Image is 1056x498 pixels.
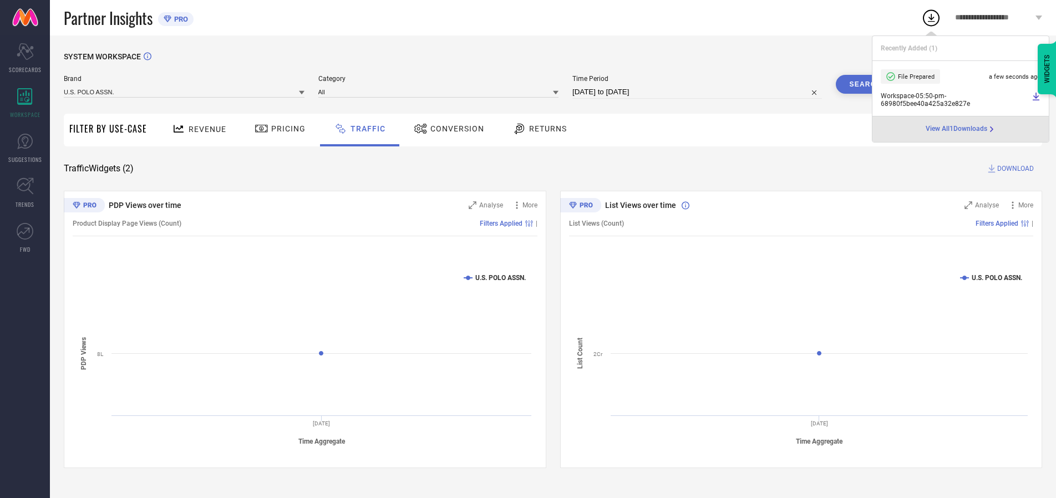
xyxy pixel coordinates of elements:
span: PDP Views over time [109,201,181,210]
text: [DATE] [810,420,827,426]
div: Open download list [921,8,941,28]
span: TRENDS [16,200,34,209]
span: List Views (Count) [569,220,624,227]
a: View All1Downloads [926,125,996,134]
span: Analyse [975,201,999,209]
span: Revenue [189,125,226,134]
span: Brand [64,75,304,83]
span: SUGGESTIONS [8,155,42,164]
span: | [1032,220,1033,227]
span: Filters Applied [976,220,1018,227]
text: [DATE] [313,420,330,426]
span: PRO [171,15,188,23]
span: Traffic Widgets ( 2 ) [64,163,134,174]
span: SYSTEM WORKSPACE [64,52,141,61]
span: Filter By Use-Case [69,122,147,135]
tspan: Time Aggregate [796,438,843,445]
svg: Zoom [469,201,476,209]
span: | [536,220,537,227]
span: View All 1 Downloads [926,125,987,134]
tspan: Time Aggregate [298,438,346,445]
span: a few seconds ago [989,73,1040,80]
span: More [522,201,537,209]
div: Open download page [926,125,996,134]
input: Select time period [572,85,822,99]
span: FWD [20,245,31,253]
span: More [1018,201,1033,209]
span: Partner Insights [64,7,153,29]
span: Analyse [479,201,503,209]
span: List Views over time [605,201,676,210]
a: Download [1032,92,1040,108]
button: Search [836,75,896,94]
span: Filters Applied [480,220,522,227]
div: Premium [64,198,105,215]
span: Recently Added ( 1 ) [881,44,937,52]
span: Product Display Page Views (Count) [73,220,181,227]
text: U.S. POLO ASSN. [972,274,1022,282]
span: Workspace - 05:50-pm - 68980f5bee40a425a32e827e [881,92,1029,108]
span: Conversion [430,124,484,133]
div: Premium [560,198,601,215]
span: Category [318,75,559,83]
text: 8L [97,351,104,357]
span: Traffic [351,124,385,133]
span: DOWNLOAD [997,163,1034,174]
span: Time Period [572,75,822,83]
span: File Prepared [898,73,935,80]
text: 2Cr [593,351,603,357]
tspan: PDP Views [80,337,88,369]
span: Returns [529,124,567,133]
text: U.S. POLO ASSN. [475,274,526,282]
svg: Zoom [964,201,972,209]
span: Pricing [271,124,306,133]
span: WORKSPACE [10,110,40,119]
span: SCORECARDS [9,65,42,74]
tspan: List Count [576,338,584,369]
